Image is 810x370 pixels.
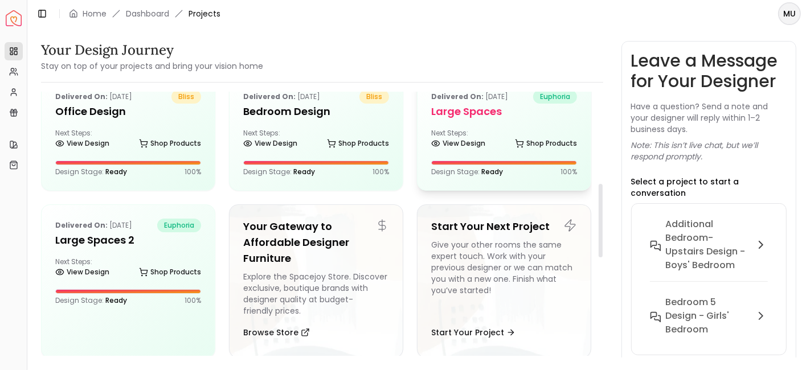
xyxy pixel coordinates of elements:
h5: Office Design [55,104,201,120]
h5: Start Your Next Project [431,219,577,235]
span: euphoria [533,90,577,104]
p: 100 % [185,167,201,176]
img: Spacejoy Logo [6,10,22,26]
h3: Leave a Message for Your Designer [631,51,787,92]
button: Browse Store [243,321,310,344]
span: Ready [105,295,127,305]
p: 100 % [373,167,389,176]
a: Start Your Next ProjectGive your other rooms the same expert touch. Work with your previous desig... [417,204,591,358]
span: bliss [171,90,201,104]
a: View Design [55,264,109,280]
span: bliss [359,90,389,104]
h6: Additional Bedroom-Upstairs design - Boys' Bedroom [666,217,750,272]
p: [DATE] [55,90,132,104]
b: Delivered on: [431,92,484,101]
p: [DATE] [55,219,132,232]
small: Stay on top of your projects and bring your vision home [41,60,263,72]
button: Bedroom 5 design - Girls' Bedroom [641,291,778,355]
nav: breadcrumb [69,8,220,19]
span: MU [779,3,800,24]
h5: Large Spaces [431,104,577,120]
b: Delivered on: [243,92,296,101]
div: Next Steps: [55,257,201,280]
a: Shop Products [515,135,577,151]
button: Additional Bedroom-Upstairs design - Boys' Bedroom [641,213,778,291]
button: MU [778,2,801,25]
a: Home [83,8,107,19]
a: View Design [243,135,297,151]
a: Shop Products [327,135,389,151]
p: Design Stage: [431,167,503,176]
h5: Large Spaces 2 [55,232,201,248]
p: [DATE] [243,90,320,104]
p: Select a project to start a conversation [631,176,787,199]
span: Projects [189,8,220,19]
button: Start Your Project [431,321,516,344]
h6: Bedroom 5 design - Girls' Bedroom [666,295,750,336]
a: View Design [431,135,485,151]
p: Have a question? Send a note and your designer will reply within 1–2 business days. [631,101,787,135]
a: Shop Products [139,135,201,151]
a: View Design [55,135,109,151]
p: [DATE] [431,90,508,104]
a: Your Gateway to Affordable Designer FurnitureExplore the Spacejoy Store. Discover exclusive, bout... [229,204,403,358]
p: Design Stage: [55,296,127,305]
a: Shop Products [139,264,201,280]
div: Next Steps: [431,129,577,151]
h3: Your Design Journey [41,41,263,59]
a: Dashboard [126,8,169,19]
div: Explore the Spacejoy Store. Discover exclusive, boutique brands with designer quality at budget-f... [243,271,389,316]
div: Give your other rooms the same expert touch. Work with your previous designer or we can match you... [431,239,577,316]
a: Spacejoy [6,10,22,26]
span: Ready [293,167,315,176]
b: Delivered on: [55,92,108,101]
p: Design Stage: [55,167,127,176]
h5: Your Gateway to Affordable Designer Furniture [243,219,389,266]
div: Next Steps: [243,129,389,151]
p: Note: This isn’t live chat, but we’ll respond promptly. [631,139,787,162]
h5: Bedroom Design [243,104,389,120]
span: euphoria [157,219,201,232]
b: Delivered on: [55,220,108,230]
p: Design Stage: [243,167,315,176]
div: Next Steps: [55,129,201,151]
p: 100 % [561,167,577,176]
span: Ready [105,167,127,176]
span: Ready [481,167,503,176]
p: 100 % [185,296,201,305]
